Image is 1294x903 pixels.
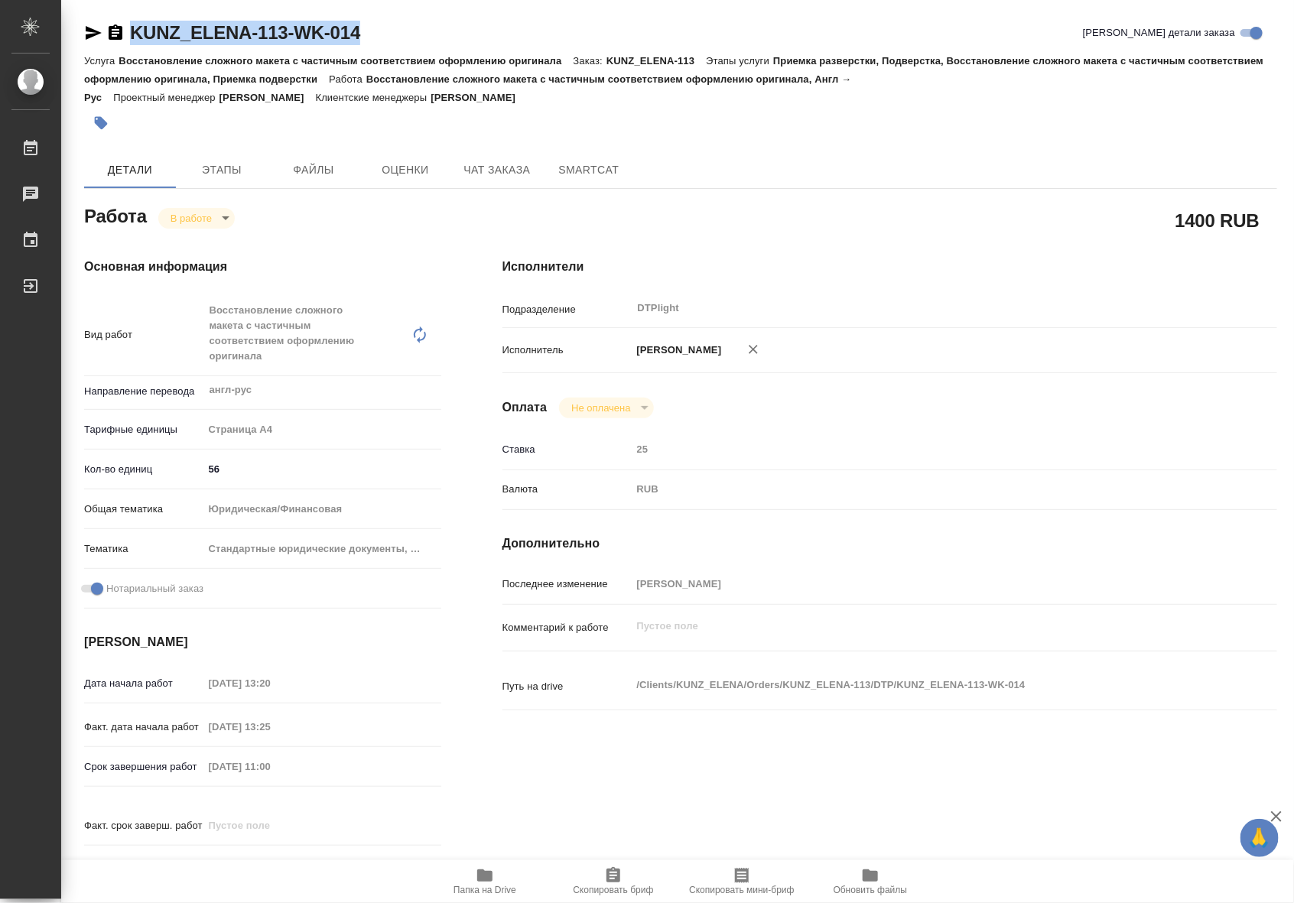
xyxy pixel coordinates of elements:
h4: Исполнители [502,258,1277,276]
p: Вид работ [84,327,203,343]
p: Дата начала работ [84,676,203,691]
span: Скопировать бриф [573,885,653,895]
p: Работа [329,73,366,85]
p: Восстановление сложного макета с частичным соответствием оформлению оригинала [119,55,573,67]
span: Детали [93,161,167,180]
p: Подразделение [502,302,632,317]
p: Срок завершения услуги [84,858,203,873]
span: Этапы [185,161,258,180]
div: В работе [559,398,653,418]
input: Пустое поле [203,814,337,836]
span: Нотариальный заказ [106,581,203,596]
p: [PERSON_NAME] [632,343,722,358]
button: Скопировать ссылку для ЯМессенджера [84,24,102,42]
span: Файлы [277,161,350,180]
button: Скопировать бриф [549,860,678,903]
p: Ставка [502,442,632,457]
p: Исполнитель [502,343,632,358]
p: Тарифные единицы [84,422,203,437]
p: Последнее изменение [502,577,632,592]
p: Кол-во единиц [84,462,203,477]
p: Направление перевода [84,384,203,399]
p: Валюта [502,482,632,497]
div: RUB [632,476,1213,502]
input: ✎ Введи что-нибудь [203,854,337,876]
button: Скопировать ссылку [106,24,125,42]
p: Факт. срок заверш. работ [84,818,203,833]
textarea: /Clients/KUNZ_ELENA/Orders/KUNZ_ELENA-113/DTP/KUNZ_ELENA-113-WK-014 [632,672,1213,698]
button: Папка на Drive [421,860,549,903]
p: Путь на drive [502,679,632,694]
p: Услуга [84,55,119,67]
button: В работе [166,212,216,225]
h2: Работа [84,201,147,229]
div: Страница А4 [203,417,441,443]
p: Срок завершения работ [84,759,203,775]
span: Скопировать мини-бриф [689,885,794,895]
h4: [PERSON_NAME] [84,633,441,651]
button: Добавить тэг [84,106,118,140]
p: Факт. дата начала работ [84,719,203,735]
button: 🙏 [1240,819,1279,857]
div: Стандартные юридические документы, договоры, уставы [203,536,441,562]
span: Оценки [369,161,442,180]
h2: 1400 RUB [1175,207,1260,233]
h4: Оплата [502,398,548,417]
input: ✎ Введи что-нибудь [203,458,441,480]
button: Скопировать мини-бриф [678,860,806,903]
h4: Дополнительно [502,534,1277,553]
button: Не оплачена [567,401,635,414]
p: [PERSON_NAME] [219,92,316,103]
p: [PERSON_NAME] [431,92,527,103]
span: Папка на Drive [454,885,516,895]
input: Пустое поле [203,755,337,778]
div: В работе [158,208,235,229]
span: Чат заказа [460,161,534,180]
button: Обновить файлы [806,860,935,903]
p: Восстановление сложного макета с частичным соответствием оформлению оригинала, Англ → Рус [84,73,852,103]
div: Юридическая/Финансовая [203,496,441,522]
span: [PERSON_NAME] детали заказа [1083,25,1235,41]
input: Пустое поле [632,573,1213,595]
span: SmartCat [552,161,626,180]
span: 🙏 [1247,822,1273,854]
a: KUNZ_ELENA-113-WK-014 [130,22,360,43]
p: Клиентские менеджеры [316,92,431,103]
input: Пустое поле [632,438,1213,460]
p: Проектный менеджер [113,92,219,103]
span: Обновить файлы [834,885,908,895]
input: Пустое поле [203,672,337,694]
p: Комментарий к работе [502,620,632,635]
input: Пустое поле [203,716,337,738]
p: Заказ: [574,55,606,67]
p: Этапы услуги [706,55,773,67]
p: KUNZ_ELENA-113 [606,55,706,67]
button: Удалить исполнителя [736,333,770,366]
h4: Основная информация [84,258,441,276]
p: Тематика [84,541,203,557]
p: Общая тематика [84,502,203,517]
